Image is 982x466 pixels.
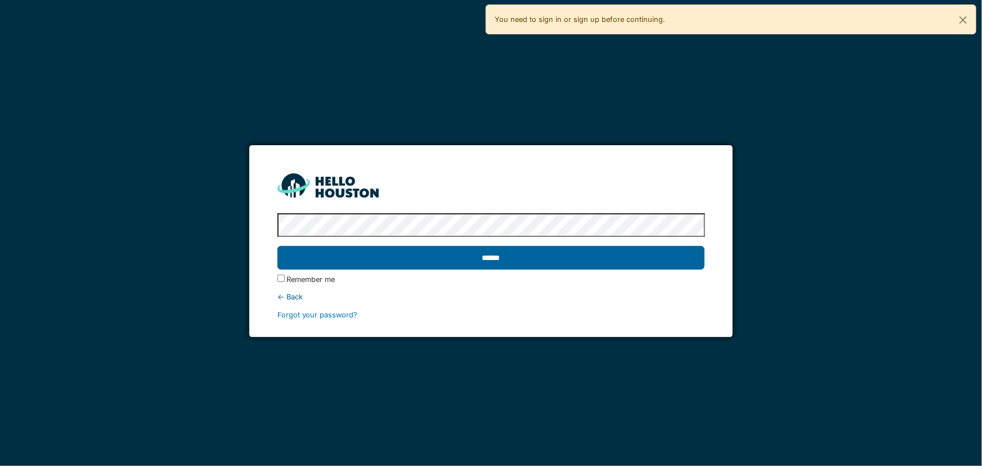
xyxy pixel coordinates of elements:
[277,311,358,319] a: Forgot your password?
[277,173,379,198] img: HH_line-BYnF2_Hg.png
[277,292,705,302] div: ← Back
[287,274,335,285] label: Remember me
[486,5,977,34] div: You need to sign in or sign up before continuing.
[950,5,976,35] button: Close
